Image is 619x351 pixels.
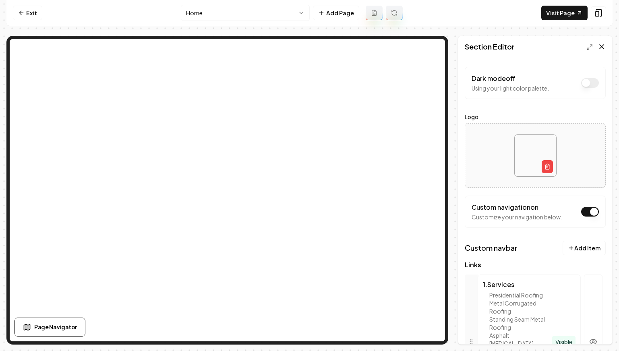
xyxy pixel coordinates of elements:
div: Asphalt [MEDICAL_DATA] [489,331,552,347]
button: Add admin page prompt [366,6,383,20]
div: Metal Corrugated Roofing [489,299,552,315]
label: Logo [465,112,606,122]
img: image [515,135,556,176]
div: 1 . Services [483,280,552,289]
div: Standing Seam Metal Roofing [489,315,552,331]
label: Custom navigation on [472,203,538,211]
h3: Custom navbar [465,242,518,254]
h2: Section Editor [465,41,515,52]
div: Presidential Roofing [489,291,552,299]
span: Visible [552,336,576,347]
label: Dark mode off [472,74,515,83]
span: Links [465,262,606,268]
a: Exit [13,6,42,20]
p: Customize your navigation below. [472,213,562,221]
button: Add Page [313,6,359,20]
p: Using your light color palette. [472,84,549,92]
a: Visit Page [541,6,588,20]
button: Regenerate page [386,6,403,20]
button: Page Navigator [14,318,85,337]
button: Add Item [563,241,606,255]
span: Page Navigator [34,323,77,331]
